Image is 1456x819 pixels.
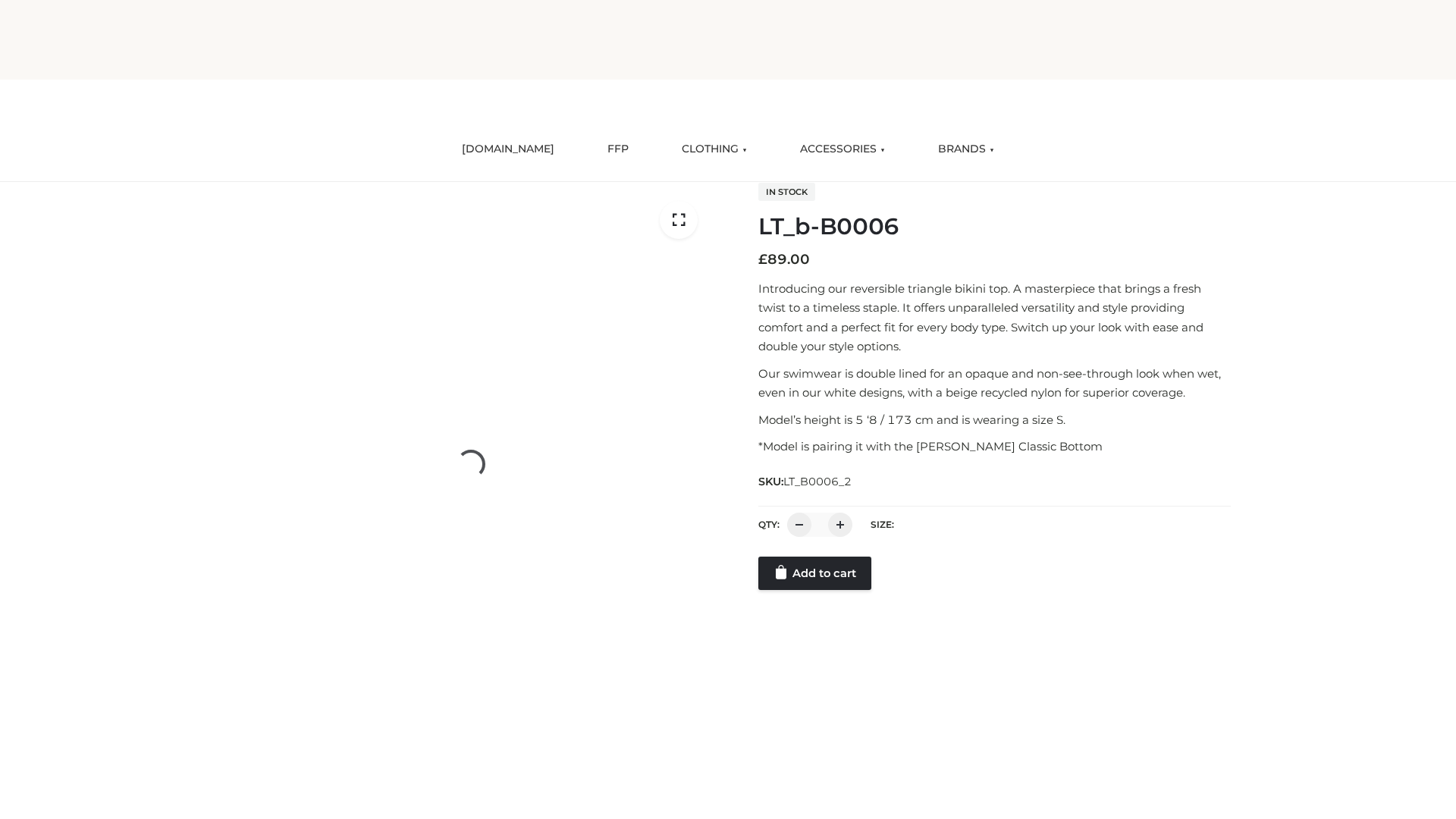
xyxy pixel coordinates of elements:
h1: LT_b-B0006 [758,213,1231,240]
label: QTY: [758,519,780,530]
span: LT_B0006_2 [783,475,852,488]
a: CLOTHING [670,133,758,166]
bdi: 89.00 [758,251,810,268]
p: Our swimwear is double lined for an opaque and non-see-through look when wet, even in our white d... [758,364,1231,403]
a: ACCESSORIES [789,133,896,166]
a: [DOMAIN_NAME] [450,133,566,166]
a: FFP [596,133,640,166]
p: Model’s height is 5 ‘8 / 173 cm and is wearing a size S. [758,410,1231,430]
a: Add to cart [758,557,871,590]
label: Size: [871,519,894,530]
a: BRANDS [927,133,1006,166]
span: £ [758,251,767,268]
p: *Model is pairing it with the [PERSON_NAME] Classic Bottom [758,437,1231,457]
span: In stock [758,183,815,201]
p: Introducing our reversible triangle bikini top. A masterpiece that brings a fresh twist to a time... [758,279,1231,356]
span: SKU: [758,472,853,491]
